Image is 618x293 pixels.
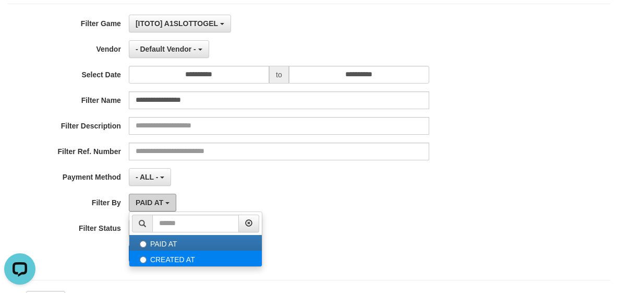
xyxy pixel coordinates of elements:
[140,256,147,263] input: CREATED AT
[269,66,289,84] span: to
[136,173,159,181] span: - ALL -
[129,235,262,251] label: PAID AT
[129,194,176,212] button: PAID AT
[136,198,163,207] span: PAID AT
[136,19,218,28] span: [ITOTO] A1SLOTTOGEL
[129,168,171,186] button: - ALL -
[129,40,209,58] button: - Default Vendor -
[129,251,262,266] label: CREATED AT
[129,15,231,32] button: [ITOTO] A1SLOTTOGEL
[140,241,147,248] input: PAID AT
[4,4,35,36] button: Open LiveChat chat widget
[136,45,196,53] span: - Default Vendor -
